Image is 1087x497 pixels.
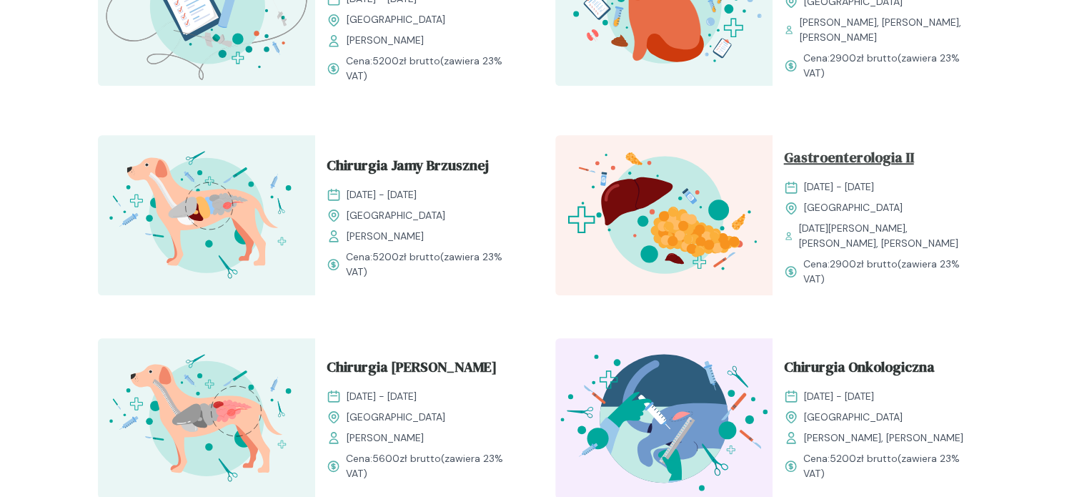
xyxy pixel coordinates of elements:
span: 5600 zł brutto [372,452,441,465]
span: [GEOGRAPHIC_DATA] [347,208,445,223]
img: aHfRokMqNJQqH-fc_ChiruJB_T.svg [98,135,315,295]
span: Cena: (zawiera 23% VAT) [803,257,978,287]
span: Chirurgia [PERSON_NAME] [327,356,497,383]
a: Chirurgia Onkologiczna [784,356,978,383]
span: [DATE] - [DATE] [804,389,874,404]
span: Cena: (zawiera 23% VAT) [346,250,521,280]
a: Gastroenterologia II [784,147,978,174]
span: [PERSON_NAME] [347,430,424,446]
span: [DATE] - [DATE] [347,187,417,202]
span: [GEOGRAPHIC_DATA] [347,12,445,27]
span: [GEOGRAPHIC_DATA] [804,200,903,215]
span: [DATE][PERSON_NAME], [PERSON_NAME], [PERSON_NAME] [799,221,978,251]
span: [PERSON_NAME], [PERSON_NAME] [804,430,963,446]
span: 2900 zł brutto [830,257,898,270]
span: [GEOGRAPHIC_DATA] [804,410,903,425]
span: Gastroenterologia II [784,147,914,174]
a: Chirurgia [PERSON_NAME] [327,356,521,383]
span: [PERSON_NAME] [347,229,424,244]
span: 5200 zł brutto [372,250,440,263]
span: [DATE] - [DATE] [804,179,874,195]
span: Cena: (zawiera 23% VAT) [346,54,521,84]
span: 5200 zł brutto [372,54,440,67]
span: Cena: (zawiera 23% VAT) [803,451,978,481]
span: 5200 zł brutto [830,452,898,465]
span: [DATE] - [DATE] [347,389,417,404]
span: [PERSON_NAME], [PERSON_NAME], [PERSON_NAME] [800,15,978,45]
span: Chirurgia Onkologiczna [784,356,935,383]
span: Chirurgia Jamy Brzusznej [327,154,489,182]
span: Cena: (zawiera 23% VAT) [803,51,978,81]
span: 2900 zł brutto [830,51,898,64]
a: Chirurgia Jamy Brzusznej [327,154,521,182]
span: [GEOGRAPHIC_DATA] [347,410,445,425]
img: ZxkxEIF3NbkBX8eR_GastroII_T.svg [555,135,773,295]
span: Cena: (zawiera 23% VAT) [346,451,521,481]
span: [PERSON_NAME] [347,33,424,48]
